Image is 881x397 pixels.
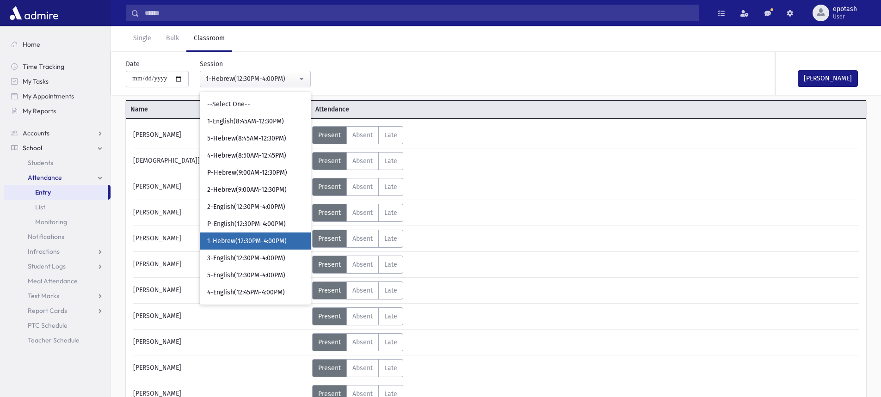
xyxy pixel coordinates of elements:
[352,364,373,372] span: Absent
[4,214,111,229] a: Monitoring
[28,306,67,315] span: Report Cards
[352,338,373,346] span: Absent
[318,364,341,372] span: Present
[4,200,111,214] a: List
[798,70,858,87] button: [PERSON_NAME]
[312,204,403,222] div: AttTypes
[207,288,285,297] span: 4-English(12:45PM-4:00PM)
[4,288,111,303] a: Test Marks
[384,261,397,269] span: Late
[384,364,397,372] span: Late
[384,235,397,243] span: Late
[4,59,111,74] a: Time Tracking
[4,333,111,348] a: Teacher Schedule
[4,155,111,170] a: Students
[129,359,312,377] div: [PERSON_NAME]
[4,170,111,185] a: Attendance
[23,144,42,152] span: School
[318,261,341,269] span: Present
[200,59,223,69] label: Session
[384,312,397,320] span: Late
[384,287,397,294] span: Late
[4,318,111,333] a: PTC Schedule
[207,220,286,229] span: P-English(12:30PM-4:00PM)
[207,271,285,280] span: 5-English(12:30PM-4:00PM)
[312,230,403,248] div: AttTypes
[7,4,61,22] img: AdmirePro
[129,126,312,144] div: [PERSON_NAME]
[312,126,403,144] div: AttTypes
[28,159,53,167] span: Students
[28,173,62,182] span: Attendance
[384,209,397,217] span: Late
[4,74,111,89] a: My Tasks
[4,274,111,288] a: Meal Attendance
[312,152,403,170] div: AttTypes
[23,40,40,49] span: Home
[129,204,312,222] div: [PERSON_NAME]
[384,183,397,191] span: Late
[28,247,60,256] span: Infractions
[129,281,312,299] div: [PERSON_NAME]
[23,129,49,137] span: Accounts
[4,104,111,118] a: My Reports
[318,157,341,165] span: Present
[312,281,403,299] div: AttTypes
[28,336,80,344] span: Teacher Schedule
[207,151,286,160] span: 4-Hebrew(8:50AM-12:45PM)
[4,244,111,259] a: Infractions
[352,312,373,320] span: Absent
[312,359,403,377] div: AttTypes
[206,74,297,84] div: 1-Hebrew(12:30PM-4:00PM)
[4,37,111,52] a: Home
[23,92,74,100] span: My Appointments
[186,26,232,52] a: Classroom
[352,287,373,294] span: Absent
[207,237,287,246] span: 1-Hebrew(12:30PM-4:00PM)
[139,5,699,21] input: Search
[28,292,59,300] span: Test Marks
[318,235,341,243] span: Present
[384,157,397,165] span: Late
[384,131,397,139] span: Late
[207,117,284,126] span: 1-English(8:45AM-12:30PM)
[4,229,111,244] a: Notifications
[126,104,311,114] span: Name
[4,126,111,140] a: Accounts
[23,107,56,115] span: My Reports
[4,259,111,274] a: Student Logs
[312,256,403,274] div: AttTypes
[4,140,111,155] a: School
[129,333,312,351] div: [PERSON_NAME]
[200,71,311,87] button: 1-Hebrew(12:30PM-4:00PM)
[352,261,373,269] span: Absent
[384,338,397,346] span: Late
[207,202,285,212] span: 2-English(12:30PM-4:00PM)
[318,209,341,217] span: Present
[312,178,403,196] div: AttTypes
[129,307,312,325] div: [PERSON_NAME]
[318,131,341,139] span: Present
[318,312,341,320] span: Present
[35,188,51,196] span: Entry
[28,321,68,330] span: PTC Schedule
[4,303,111,318] a: Report Cards
[126,59,140,69] label: Date
[207,134,286,143] span: 5-Hebrew(8:45AM-12:30PM)
[4,89,111,104] a: My Appointments
[23,77,49,86] span: My Tasks
[318,287,341,294] span: Present
[833,6,857,13] span: epotash
[318,183,341,191] span: Present
[28,262,66,270] span: Student Logs
[352,157,373,165] span: Absent
[35,218,67,226] span: Monitoring
[28,277,78,285] span: Meal Attendance
[35,203,45,211] span: List
[159,26,186,52] a: Bulk
[28,232,64,241] span: Notifications
[129,178,312,196] div: [PERSON_NAME]
[126,26,159,52] a: Single
[207,254,285,263] span: 3-English(12:30PM-4:00PM)
[352,131,373,139] span: Absent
